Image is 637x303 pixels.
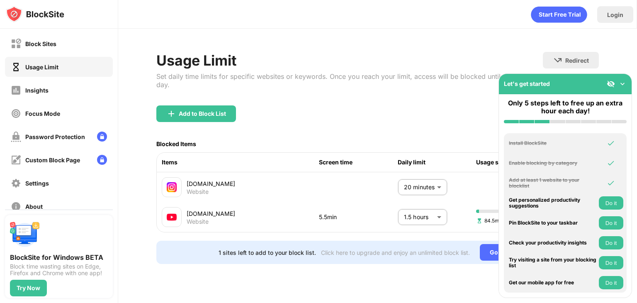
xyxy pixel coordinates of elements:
img: focus-off.svg [11,108,21,119]
img: logo-blocksite.svg [6,6,64,22]
img: lock-menu.svg [97,132,107,142]
div: Usage Limit [25,64,58,71]
img: hourglass-set.svg [476,217,483,224]
img: favicons [167,212,177,222]
button: Do it [599,276,623,289]
div: Block time wasting sites on Edge, Firefox and Chrome with one app! [10,263,108,276]
div: Try Now [17,285,40,291]
div: Add to Block List [179,110,226,117]
img: about-off.svg [11,201,21,212]
div: Get our mobile app for free [509,280,597,286]
div: Usage status [476,158,555,167]
div: 1 sites left to add to your block list. [219,249,316,256]
div: Blocked Items [156,140,196,147]
img: omni-check.svg [607,159,615,167]
div: Usage Limit [156,52,543,69]
div: Screen time [319,158,398,167]
img: block-off.svg [11,39,21,49]
div: Redirect [565,57,589,64]
img: lock-menu.svg [97,155,107,165]
p: 20 minutes [404,183,434,192]
div: About [25,203,43,210]
div: animation [531,6,587,23]
img: omni-setup-toggle.svg [618,80,627,88]
div: Settings [25,180,49,187]
button: Do it [599,216,623,230]
img: insights-off.svg [11,85,21,95]
div: Install BlockSite [509,140,597,146]
p: 1.5 hours [404,213,434,222]
img: customize-block-page-off.svg [11,155,21,165]
div: Enable blocking by category [509,160,597,166]
div: Only 5 steps left to free up an extra hour each day! [504,99,627,115]
div: Website [187,188,209,195]
div: Try visiting a site from your blocking list [509,257,597,269]
div: Check your productivity insights [509,240,597,246]
img: push-desktop.svg [10,220,40,250]
div: Block Sites [25,40,56,47]
div: 5.5min [319,213,398,222]
div: Website [187,218,209,225]
div: [DOMAIN_NAME] [187,209,319,218]
img: omni-check.svg [607,139,615,147]
div: Pin BlockSite to your taskbar [509,220,597,226]
div: Items [162,158,319,167]
div: Focus Mode [25,110,60,117]
img: omni-check.svg [607,179,615,187]
div: Daily limit [398,158,477,167]
div: Get personalized productivity suggestions [509,197,597,209]
div: Custom Block Page [25,156,80,164]
div: Login [607,11,623,18]
div: Let's get started [504,80,550,87]
button: Do it [599,256,623,269]
div: Click here to upgrade and enjoy an unlimited block list. [321,249,470,256]
button: Do it [599,236,623,249]
div: Insights [25,87,49,94]
img: password-protection-off.svg [11,132,21,142]
img: eye-not-visible.svg [607,80,615,88]
button: Do it [599,196,623,210]
img: time-usage-on.svg [11,62,21,72]
div: Add at least 1 website to your blocklist [509,177,597,189]
div: Set daily time limits for specific websites or keywords. Once you reach your limit, access will b... [156,72,543,89]
div: Password Protection [25,133,85,140]
div: [DOMAIN_NAME] [187,179,319,188]
img: favicons [167,182,177,192]
div: BlockSite for Windows BETA [10,253,108,261]
span: 84.5min left [476,217,512,225]
img: settings-off.svg [11,178,21,188]
div: Go Unlimited [480,244,537,261]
